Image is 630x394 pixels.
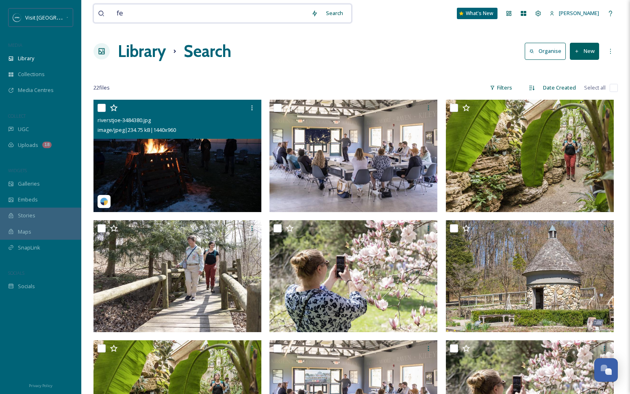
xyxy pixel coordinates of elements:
img: fernwood-botanical-garden-024.jpg [446,220,614,333]
img: SM%20Social%20Profile.png [13,13,21,22]
a: What's New [457,8,497,19]
span: Visit [GEOGRAPHIC_DATA][US_STATE] [25,13,116,21]
img: fernwood-botanical-garden-023.jpg [446,100,614,212]
button: Open Chat [594,358,618,382]
span: [PERSON_NAME] [559,9,599,17]
span: 22 file s [93,84,110,92]
h1: Search [184,39,231,63]
span: SOCIALS [8,270,24,276]
span: Media Centres [18,86,54,94]
span: Select all [584,84,606,92]
img: meeting-at-fernwood-botanical-garden-001.jpg [269,100,437,212]
span: Maps [18,228,31,236]
span: riverstjoe-3484380.jpg [98,116,151,124]
button: New [570,43,599,59]
span: Galleries [18,180,40,188]
span: SnapLink [18,244,40,252]
span: WIDGETS [8,167,27,173]
span: Stories [18,212,35,219]
input: Search your library [113,4,307,22]
div: Filters [486,80,516,96]
div: Search [322,5,347,21]
a: [PERSON_NAME] [545,5,603,21]
span: Embeds [18,196,38,204]
span: Uploads [18,141,38,149]
a: Privacy Policy [29,380,52,390]
button: Organise [525,43,566,59]
span: Collections [18,70,45,78]
div: Date Created [539,80,580,96]
span: image/jpeg | 234.75 kB | 1440 x 960 [98,126,176,134]
img: fernwood-botanical-garden-022.jpg [93,220,261,332]
img: fernwood-botanical-garden-021.jpg [269,220,437,333]
span: UGC [18,125,29,133]
span: COLLECT [8,113,26,119]
span: Privacy Policy [29,383,52,388]
img: riverstjoe-3484380.jpg [93,100,261,212]
span: Library [18,55,34,62]
img: snapsea-logo.png [100,197,108,206]
span: MEDIA [8,42,22,48]
span: Socials [18,282,35,290]
a: Organise [525,43,570,59]
div: 18 [42,142,52,148]
a: Library [118,39,166,63]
